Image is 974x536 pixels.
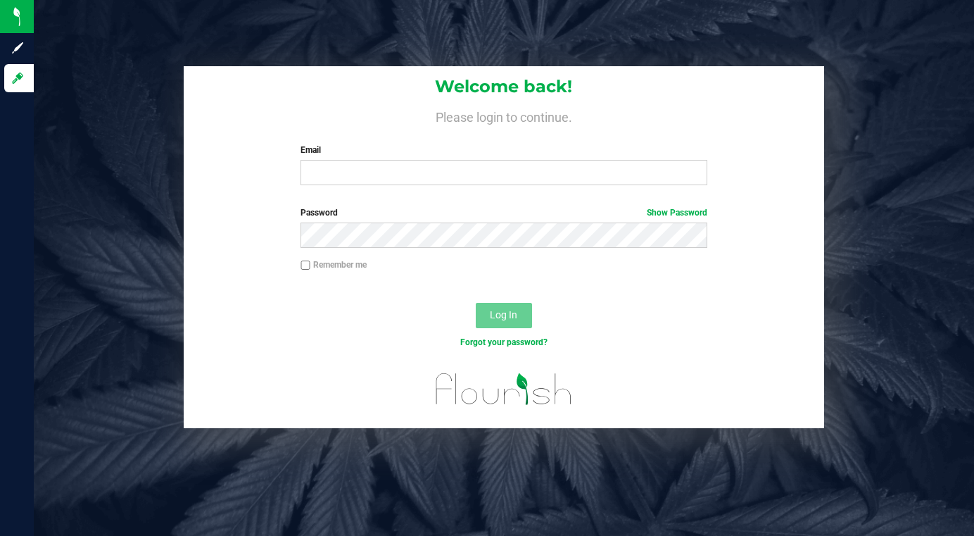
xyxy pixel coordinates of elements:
span: Log In [490,309,517,320]
span: Password [301,208,338,218]
a: Forgot your password? [460,337,548,347]
inline-svg: Sign up [11,41,25,55]
img: flourish_logo.svg [424,363,584,415]
button: Log In [476,303,532,328]
h1: Welcome back! [184,77,825,96]
a: Show Password [647,208,707,218]
label: Remember me [301,258,367,271]
inline-svg: Log in [11,71,25,85]
h4: Please login to continue. [184,107,825,124]
input: Remember me [301,261,310,270]
label: Email [301,144,707,156]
